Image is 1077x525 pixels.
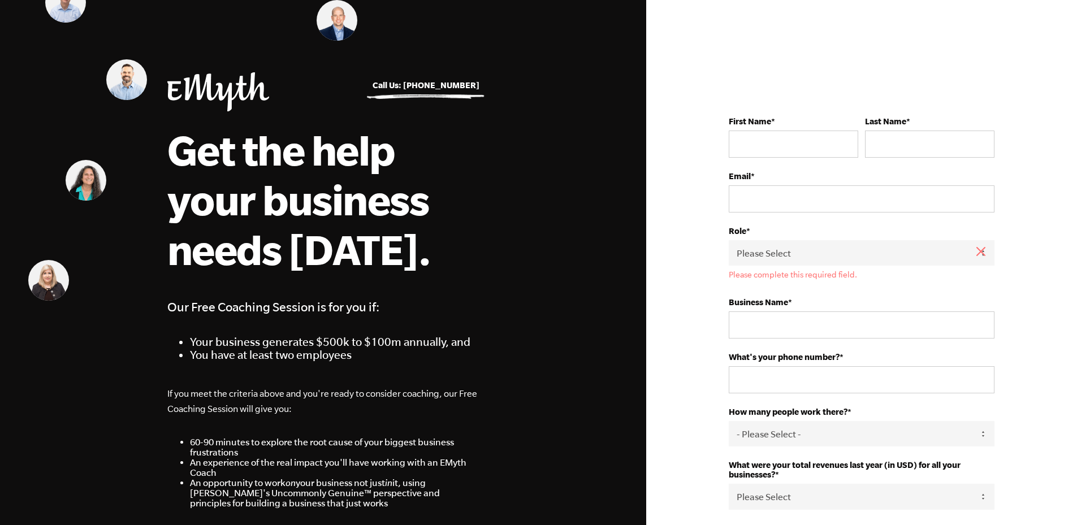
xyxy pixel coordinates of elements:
strong: First Name [729,116,771,126]
li: Your business generates $500k to $100m annually, and [190,335,479,348]
a: Call Us: [PHONE_NUMBER] [373,80,479,90]
img: EMyth [167,72,269,111]
strong: Last Name [865,116,906,126]
strong: Role [729,226,746,236]
em: in [385,478,392,488]
li: 60-90 minutes to explore the root cause of your biggest business frustrations [190,437,479,457]
iframe: Chat Widget [1020,471,1077,525]
li: An opportunity to work your business not just it, using [PERSON_NAME]'s Uncommonly Genuine™ persp... [190,478,479,508]
img: Matt Pierce, EMyth Business Coach [106,59,147,100]
em: on [286,478,296,488]
strong: What's your phone number? [729,352,840,362]
strong: How many people work there? [729,407,847,416]
strong: Email [729,171,751,181]
li: You have at least two employees [190,348,479,361]
img: Judith Lerner, EMyth Business Coach [66,160,106,201]
strong: What were your total revenues last year (in USD) for all your businesses? [729,460,961,479]
label: Please complete this required field. [729,270,994,279]
p: If you meet the criteria above and you're ready to consider coaching, our Free Coaching Session w... [167,386,479,416]
li: An experience of the real impact you'll have working with an EMyth Coach [190,457,479,478]
strong: Business Name [729,297,788,307]
img: Tricia Amara, EMyth Business Coach [28,260,69,301]
h1: Get the help your business needs [DATE]. [167,125,478,274]
h4: Our Free Coaching Session is for you if: [167,297,479,317]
